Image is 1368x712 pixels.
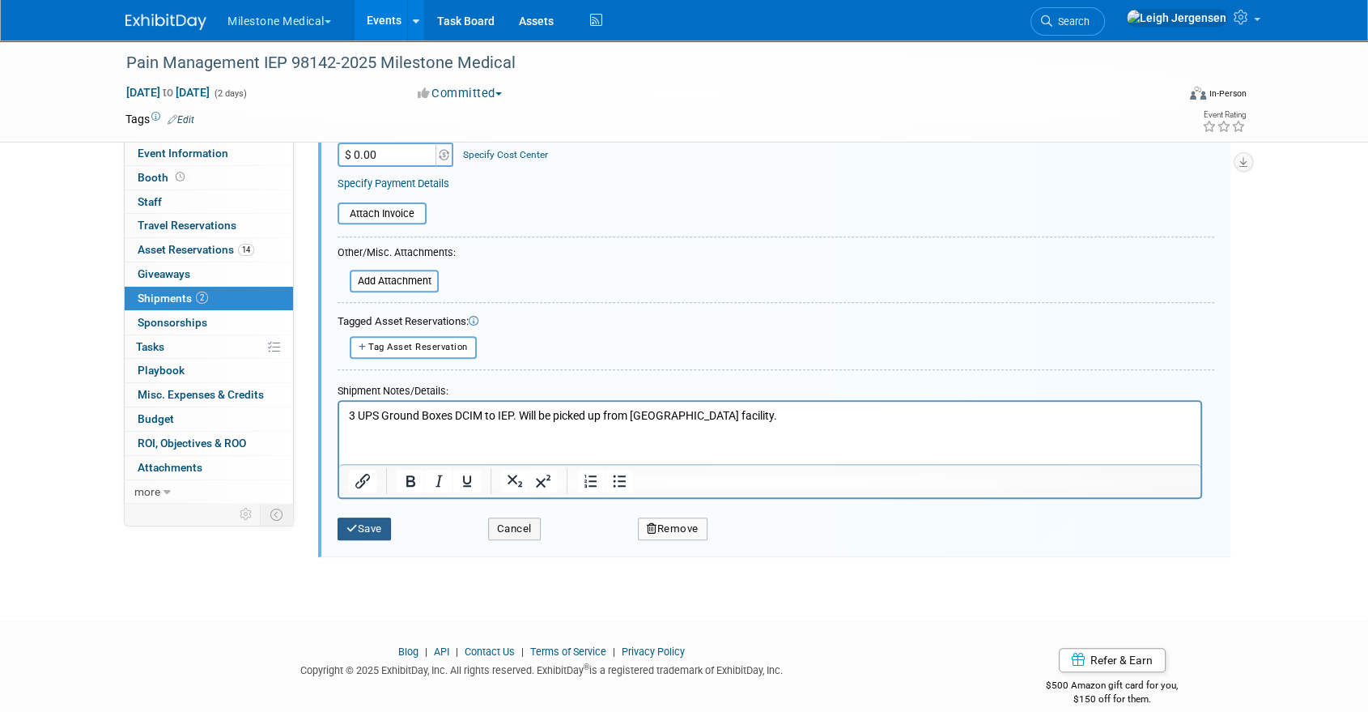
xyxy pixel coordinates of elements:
span: Shipments [138,292,208,305]
a: Tasks [125,335,293,359]
td: Toggle Event Tabs [261,504,294,525]
button: Tag Asset Reservation [350,336,477,358]
a: Blog [398,646,418,658]
span: Booth [138,171,188,184]
button: Superscript [529,470,557,492]
span: | [452,646,462,658]
span: Attachments [138,461,202,474]
a: Specify Payment Details [338,177,449,190]
a: Giveaways [125,262,293,286]
a: ROI, Objectives & ROO [125,432,293,455]
a: Playbook [125,359,293,382]
img: Format-Inperson.png [1190,87,1206,100]
a: Specify Cost Center [463,149,548,160]
button: Numbered list [577,470,605,492]
a: Privacy Policy [622,646,685,658]
div: Event Rating [1202,111,1246,119]
span: Search [1052,15,1090,28]
div: Pain Management IEP 98142-2025 Milestone Medical [121,49,1151,78]
div: In-Person [1209,87,1247,100]
button: Italic [425,470,452,492]
button: Insert/edit link [349,470,376,492]
a: Search [1030,7,1105,36]
span: 14 [238,244,254,256]
a: Booth [125,166,293,190]
sup: ® [584,663,589,671]
span: Giveaways [138,267,190,280]
a: Misc. Expenses & Credits [125,383,293,407]
button: Subscript [501,470,529,492]
a: Edit [168,114,194,126]
span: Tasks [136,340,164,353]
img: ExhibitDay [125,14,206,30]
span: Event Information [138,147,228,160]
button: Underline [453,470,481,492]
span: to [160,86,176,99]
span: [DATE] [DATE] [125,85,210,100]
a: API [434,646,449,658]
td: Personalize Event Tab Strip [232,504,261,525]
button: Cancel [488,518,541,540]
a: Travel Reservations [125,214,293,237]
a: Event Information [125,142,293,165]
span: Staff [138,195,162,208]
span: Playbook [138,364,185,377]
a: Shipments2 [125,287,293,310]
span: Asset Reservations [138,243,254,256]
a: Attachments [125,456,293,480]
span: | [517,646,528,658]
span: Travel Reservations [138,219,236,232]
a: Sponsorships [125,311,293,335]
div: $150 off for them. [982,693,1243,706]
span: Misc. Expenses & Credits [138,388,264,401]
a: Asset Reservations14 [125,238,293,262]
span: ROI, Objectives & ROO [138,437,246,450]
button: Save [338,518,391,540]
div: Other/Misc. Attachments: [338,245,456,264]
img: Leigh Jergensen [1126,9,1227,27]
span: Budget [138,412,174,425]
span: | [421,646,431,658]
span: Tag Asset Reservation [368,342,468,352]
button: Committed [412,85,508,102]
a: Budget [125,407,293,431]
div: Event Format [1080,84,1247,109]
span: Sponsorships [138,316,207,329]
a: more [125,480,293,504]
span: | [609,646,619,658]
iframe: Rich Text Area [339,402,1200,464]
td: Tags [125,111,194,127]
span: (2 days) [213,88,247,99]
span: 2 [196,292,208,304]
span: more [134,485,160,498]
a: Contact Us [465,646,515,658]
span: Booth not reserved yet [172,171,188,183]
a: Refer & Earn [1059,648,1166,672]
div: $500 Amazon gift card for you, [982,668,1243,706]
div: Tagged Asset Reservations: [338,314,1214,330]
button: Bullet list [605,470,633,492]
a: Staff [125,190,293,214]
button: Bold [397,470,424,492]
div: Copyright © 2025 ExhibitDay, Inc. All rights reserved. ExhibitDay is a registered trademark of Ex... [125,659,958,678]
button: Remove [638,518,707,540]
a: Terms of Service [530,646,606,658]
div: Shipment Notes/Details: [338,377,1202,400]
